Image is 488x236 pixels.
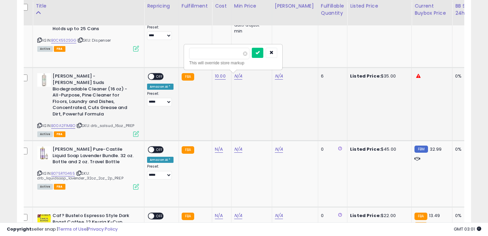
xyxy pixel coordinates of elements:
b: Listed Price: [350,146,381,152]
a: N/A [234,146,242,153]
div: 0 [321,213,342,219]
b: [PERSON_NAME] - [PERSON_NAME] Suds Biodegradable Cleaner (16 oz) - All-Purpose, Pine Cleaner for ... [53,73,135,119]
div: 0 [321,146,342,152]
div: Cost [215,2,228,9]
span: | SKU: drb_liquidsoap_lavender_32oz_2oz_2p_PREP [37,171,123,181]
b: Listed Price: [350,73,381,79]
div: seller snap | | [7,226,118,233]
span: FBA [54,184,65,190]
span: OFF [154,147,165,153]
div: Fulfillable Quantity [321,2,344,17]
div: Repricing [147,2,176,9]
a: N/A [275,146,283,153]
a: B0CK552SGG [51,38,76,43]
img: 514aX0+9b6L._SL40_.jpg [37,213,51,226]
a: N/A [234,73,242,80]
span: OFF [154,213,165,219]
div: Preset: [147,91,174,107]
span: FBA [54,131,65,137]
img: 41IUKkAsNGL._SL40_.jpg [37,73,51,87]
span: 2025-09-11 03:01 GMT [454,226,481,232]
small: FBA [182,213,194,220]
div: [PERSON_NAME] [275,2,315,9]
div: Amazon AI * [147,84,174,90]
div: $35.00 [350,73,406,79]
b: Caf? Bustelo Espresso Style Dark Roast Coffee, 12 Keurig K-Cup Pods [53,213,135,233]
span: OFF [154,74,165,80]
span: FBA [54,46,65,52]
div: BB Share 24h. [455,2,480,17]
div: Current Buybox Price [414,2,449,17]
a: Privacy Policy [88,226,118,232]
a: N/A [215,146,223,153]
strong: Copyright [7,226,32,232]
div: $45.00 [350,146,406,152]
a: 10.00 [215,73,226,80]
small: FBA [182,73,194,81]
div: Preset: [147,164,174,179]
span: | SKU: Dispenser [77,38,111,43]
span: 13.49 [429,212,440,219]
small: FBM [414,146,428,153]
div: ASIN: [37,146,139,189]
div: $22.00 [350,213,406,219]
small: FBA [414,213,427,220]
span: All listings currently available for purchase on Amazon [37,184,53,190]
a: B075RTG465 [51,171,75,176]
a: N/A [234,212,242,219]
div: Fulfillment [182,2,209,9]
b: [PERSON_NAME] Pure-Castile Liquid Soap Lavender Bundle. 32 oz. Bottle and 2 oz. Travel Bottle [53,146,135,167]
a: B00A2F1MBO [51,123,75,129]
a: N/A [275,73,283,80]
div: ASIN: [37,7,139,51]
b: Listed Price: [350,212,381,219]
div: This will override store markup [189,60,277,66]
div: Title [36,2,141,9]
div: Listed Price [350,2,409,9]
small: FBA [182,146,194,154]
div: Min Price [234,2,269,9]
div: 0% [455,213,477,219]
div: ASIN: [37,73,139,136]
div: 0% [455,73,477,79]
span: 32.99 [430,146,442,152]
div: 6 [321,73,342,79]
div: Amazon AI * [147,157,174,163]
span: | SKU: drb_salsud_16oz_PREP [76,123,135,128]
a: Terms of Use [58,226,87,232]
span: All listings currently available for purchase on Amazon [37,46,53,52]
div: 0% [455,146,477,152]
img: 4157dRpy86S._SL40_.jpg [37,146,51,160]
a: N/A [275,212,283,219]
a: N/A [215,212,223,219]
div: Preset: [147,25,174,40]
span: All listings currently available for purchase on Amazon [37,131,53,137]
